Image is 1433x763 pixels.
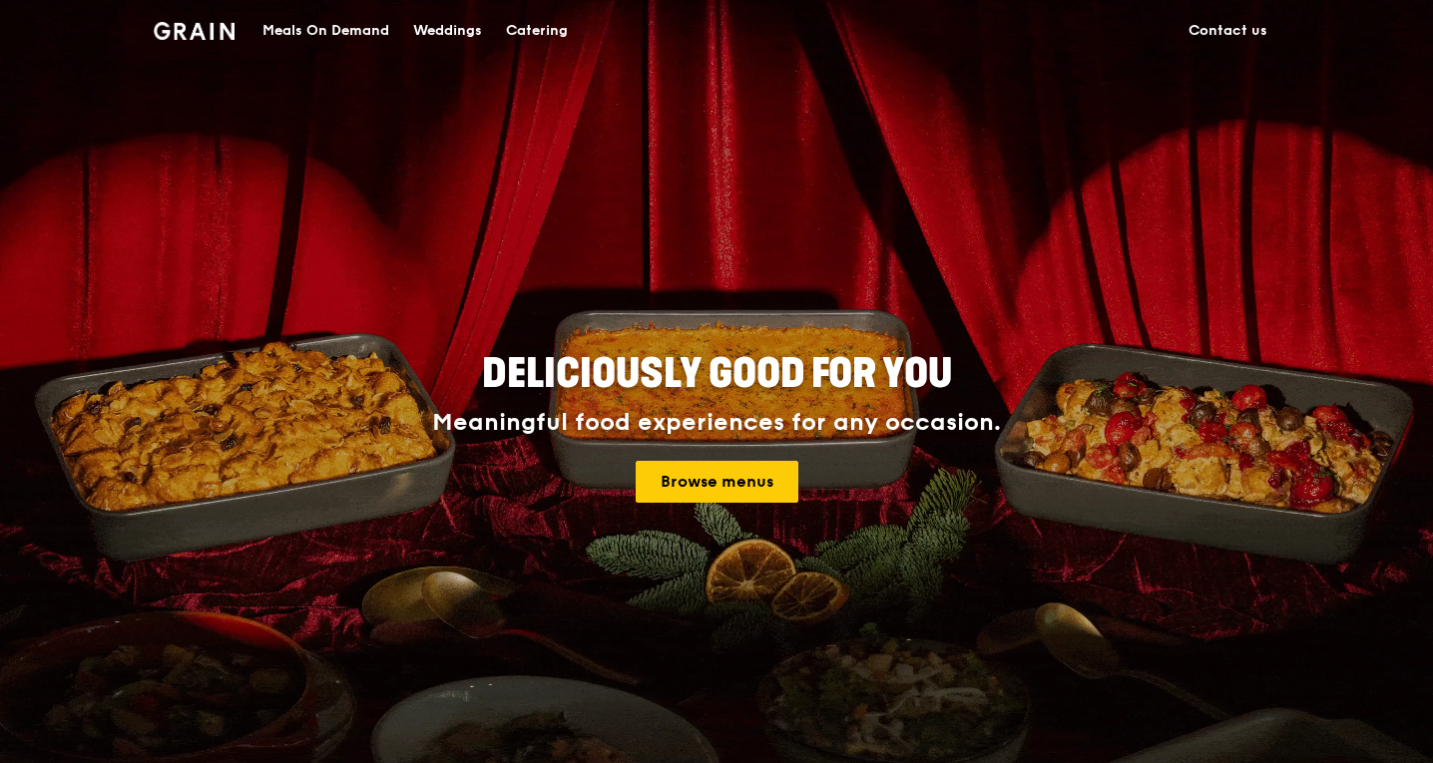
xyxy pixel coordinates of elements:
[413,1,482,61] div: Weddings
[494,1,580,61] a: Catering
[1177,1,1279,61] a: Contact us
[506,1,568,61] div: Catering
[401,1,494,61] a: Weddings
[357,409,1076,437] div: Meaningful food experiences for any occasion.
[262,1,389,61] div: Meals On Demand
[636,461,798,503] a: Browse menus
[482,350,952,398] span: Deliciously good for you
[154,22,235,40] img: Grain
